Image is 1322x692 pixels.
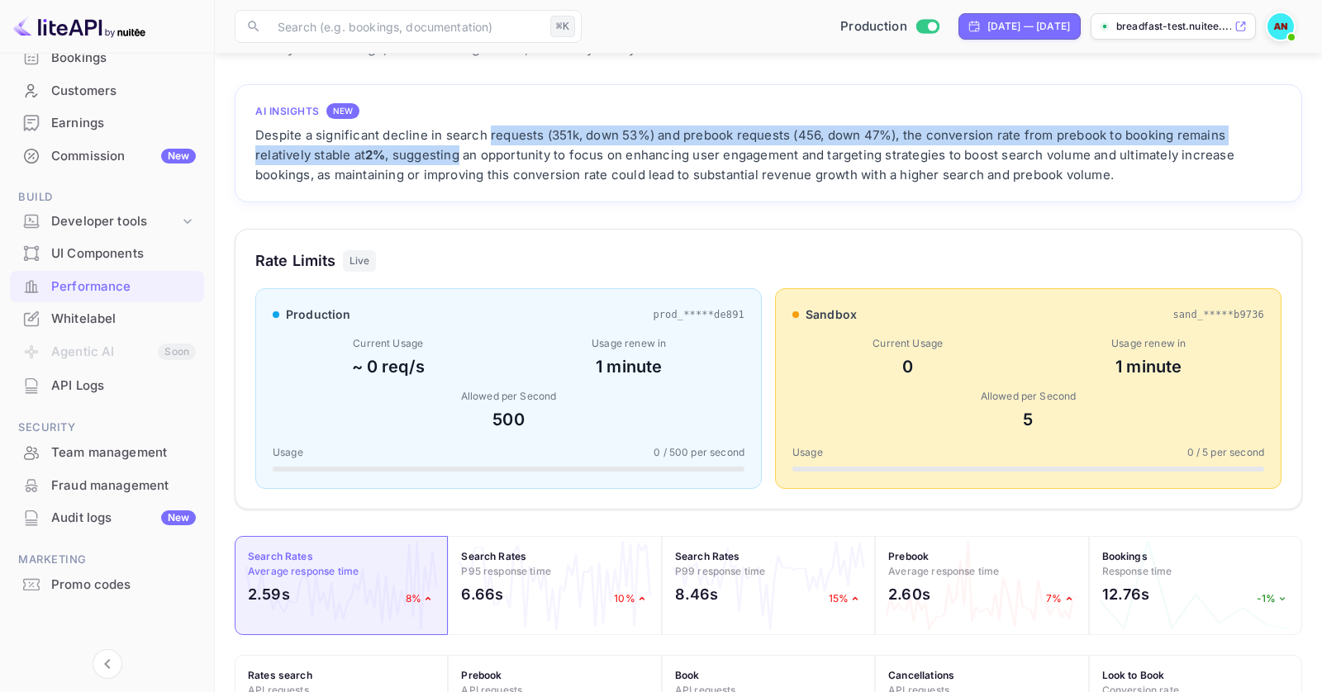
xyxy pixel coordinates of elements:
button: Collapse navigation [93,649,122,679]
div: Despite a significant decline in search requests (351k, down 53%) and prebook requests (456, down... [255,126,1282,185]
a: Bookings [10,42,204,73]
h3: Rate Limits [255,249,336,272]
div: Usage renew in [1034,336,1265,351]
div: Bookings [51,49,196,68]
a: Fraud management [10,470,204,500]
div: Bookings [10,42,204,74]
div: 5 [792,407,1264,432]
strong: Search Rates [675,550,740,562]
strong: Prebook [461,669,502,681]
div: CommissionNew [10,140,204,173]
img: LiteAPI logo [13,13,145,40]
strong: Search Rates [248,550,313,562]
strong: Look to Book [1102,669,1165,681]
span: Usage [792,445,823,460]
div: Performance [10,271,204,303]
span: Marketing [10,551,204,569]
div: Team management [51,443,196,462]
div: ~ 0 req/s [273,354,504,379]
strong: 2% [365,147,385,163]
div: UI Components [10,238,204,270]
div: UI Components [51,244,196,263]
a: API Logs [10,370,204,401]
div: Fraud management [10,470,204,502]
div: Team management [10,437,204,469]
a: Promo codes [10,569,204,600]
p: -1% [1257,591,1289,606]
div: Audit logs [51,509,196,528]
h2: 6.66s [461,583,503,605]
div: 0 [792,354,1024,379]
input: Search (e.g. bookings, documentation) [268,10,544,43]
a: Earnings [10,107,204,138]
div: Usage renew in [514,336,745,351]
span: Production [840,17,907,36]
div: Developer tools [51,212,179,231]
h2: 2.59s [248,583,290,605]
a: Whitelabel [10,303,204,334]
div: 1 minute [1034,354,1265,379]
span: P99 response time [675,565,766,577]
div: Developer tools [10,207,204,236]
span: P95 response time [461,565,551,577]
span: 0 / 500 per second [654,445,744,460]
div: Current Usage [273,336,504,351]
div: API Logs [51,377,196,396]
div: Fraud management [51,476,196,495]
a: Performance [10,271,204,301]
div: New [161,510,196,525]
strong: Bookings [1102,550,1148,562]
div: [DATE] — [DATE] [987,19,1070,34]
div: Customers [10,75,204,107]
div: API Logs [10,370,204,402]
div: Switch to Sandbox mode [834,17,945,36]
a: CommissionNew [10,140,204,171]
img: Abdelrahman Nasef [1267,13,1294,40]
strong: Book [675,669,700,681]
div: 1 minute [514,354,745,379]
strong: Cancellations [888,669,954,681]
div: NEW [326,103,359,119]
div: ⌘K [550,16,575,37]
a: UI Components [10,238,204,268]
p: 8% [406,591,435,606]
span: sandbox [806,306,857,323]
h2: 12.76s [1102,583,1150,605]
a: Team management [10,437,204,467]
span: Security [10,419,204,437]
div: Earnings [51,114,196,133]
div: Promo codes [10,569,204,601]
div: Promo codes [51,576,196,595]
div: Customers [51,82,196,101]
div: Whitelabel [51,310,196,329]
div: Audit logsNew [10,502,204,534]
span: Response time [1102,565,1172,577]
span: production [286,306,351,323]
h2: 2.60s [888,583,930,605]
div: New [161,149,196,164]
a: Audit logsNew [10,502,204,533]
div: Live [343,250,377,272]
p: 10% [614,591,648,606]
span: Build [10,188,204,206]
div: Whitelabel [10,303,204,335]
span: Average response time [888,565,999,577]
span: Average response time [248,565,359,577]
a: Customers [10,75,204,106]
div: Performance [51,277,196,296]
strong: Search Rates [461,550,526,562]
strong: Rates search [248,669,312,681]
div: Earnings [10,107,204,140]
p: 7% [1046,591,1075,606]
p: breadfast-test.nuitee.... [1116,19,1231,34]
span: 0 / 5 per second [1187,445,1264,460]
span: Usage [273,445,303,460]
div: Commission [51,147,196,166]
div: Allowed per Second [792,389,1264,404]
div: 500 [273,407,744,432]
h4: AI Insights [255,104,320,119]
div: Current Usage [792,336,1024,351]
strong: Prebook [888,550,929,562]
p: 15% [829,591,862,606]
div: Allowed per Second [273,389,744,404]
